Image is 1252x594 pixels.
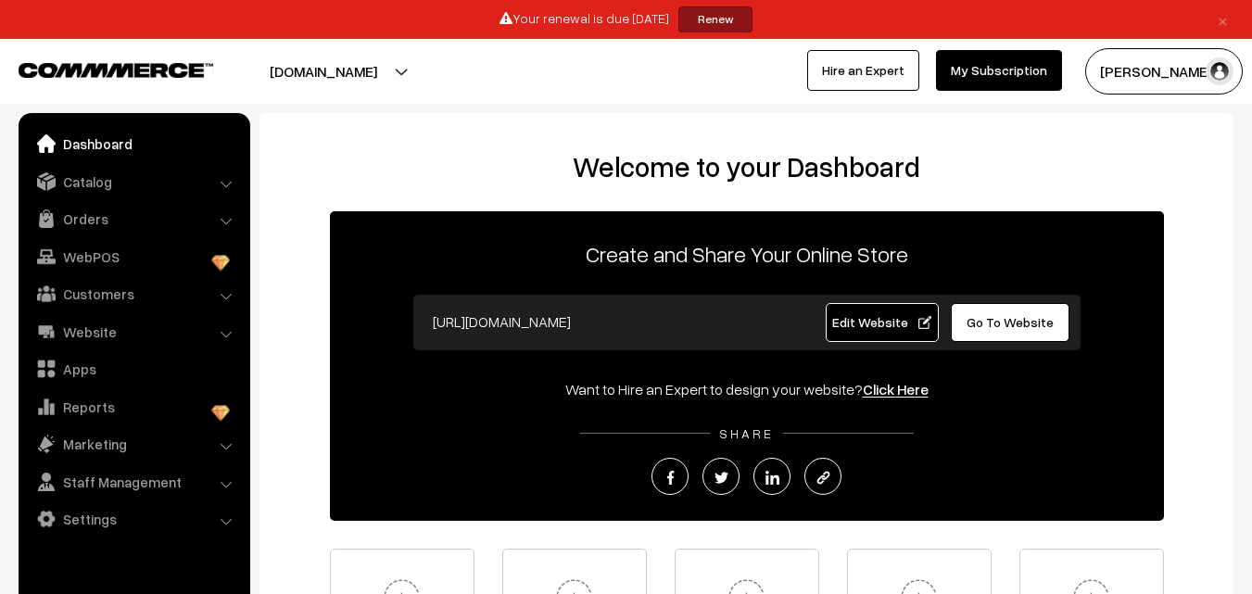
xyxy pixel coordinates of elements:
[23,277,244,310] a: Customers
[23,240,244,273] a: WebPOS
[23,315,244,348] a: Website
[23,352,244,385] a: Apps
[23,165,244,198] a: Catalog
[23,390,244,423] a: Reports
[951,303,1070,342] a: Go To Website
[23,465,244,499] a: Staff Management
[205,48,442,95] button: [DOMAIN_NAME]
[863,380,929,398] a: Click Here
[1206,57,1233,85] img: user
[23,427,244,461] a: Marketing
[1210,8,1235,31] a: ×
[330,237,1164,271] p: Create and Share Your Online Store
[23,127,244,160] a: Dashboard
[23,502,244,536] a: Settings
[278,150,1215,183] h2: Welcome to your Dashboard
[330,378,1164,400] div: Want to Hire an Expert to design your website?
[19,63,213,77] img: COMMMERCE
[19,57,181,80] a: COMMMERCE
[678,6,752,32] a: Renew
[967,314,1054,330] span: Go To Website
[23,202,244,235] a: Orders
[807,50,919,91] a: Hire an Expert
[1085,48,1243,95] button: [PERSON_NAME]
[710,425,783,441] span: SHARE
[826,303,939,342] a: Edit Website
[832,314,931,330] span: Edit Website
[936,50,1062,91] a: My Subscription
[6,6,1246,32] div: Your renewal is due [DATE]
